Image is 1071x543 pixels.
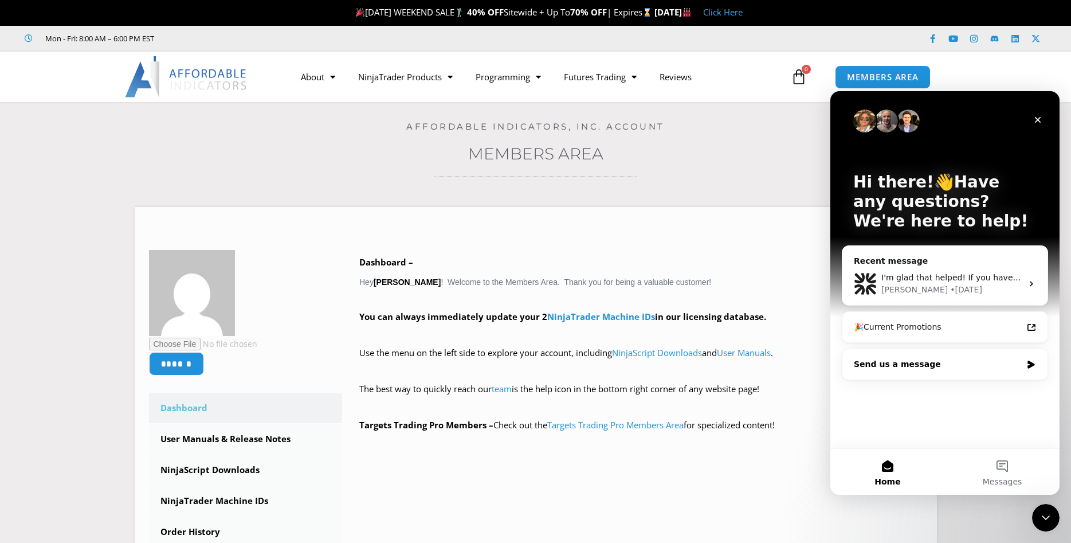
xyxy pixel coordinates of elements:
[115,358,229,404] button: Messages
[17,225,213,247] a: 🎉Current Promotions
[547,311,655,322] a: NinjaTrader Machine IDs
[464,64,552,90] a: Programming
[455,8,464,17] img: 🏌️‍♂️
[374,278,441,287] strong: [PERSON_NAME]
[359,417,923,433] p: Check out the for specialized content!
[492,383,512,394] a: team
[1032,504,1060,532] iframe: Intercom live chat
[149,424,343,454] a: User Manuals & Release Notes
[648,64,703,90] a: Reviews
[289,64,347,90] a: About
[703,6,743,18] a: Click Here
[353,6,654,18] span: [DATE] WEEKEND SALE Sitewide + Up To | Expires
[802,65,811,74] span: 0
[570,6,607,18] strong: 70% OFF
[467,6,504,18] strong: 40% OFF
[654,6,692,18] strong: [DATE]
[847,73,919,81] span: MEMBERS AREA
[359,419,493,431] strong: Targets Trading Pro Members –
[197,18,218,39] div: Close
[149,455,343,485] a: NinjaScript Downloads
[120,193,152,205] div: • [DATE]
[23,267,191,279] div: Send us a message
[289,64,788,90] nav: Menu
[51,193,117,205] div: [PERSON_NAME]
[149,486,343,516] a: NinjaTrader Machine IDs
[44,386,70,394] span: Home
[552,64,648,90] a: Futures Trading
[643,8,652,17] img: ⌛
[23,230,192,242] div: 🎉Current Promotions
[356,8,364,17] img: 🎉
[152,386,192,394] span: Messages
[717,347,771,358] a: User Manuals
[125,56,248,97] img: LogoAI | Affordable Indicators – NinjaTrader
[359,255,923,433] div: Hey ! Welcome to the Members Area. Thank you for being a valuable customer!
[149,250,235,336] img: f34f3a31167e59384d58a763e77634dd1142bfe69680121566f87788baf56587
[149,393,343,423] a: Dashboard
[682,8,691,17] img: 🏭
[170,33,342,44] iframe: Customer reviews powered by Trustpilot
[359,311,766,322] strong: You can always immediately update your 2 in our licensing database.
[347,64,464,90] a: NinjaTrader Products
[359,381,923,413] p: The best way to quickly reach our is the help icon in the bottom right corner of any website page!
[468,144,603,163] a: Members Area
[612,347,702,358] a: NinjaScript Downloads
[11,257,218,289] div: Send us a message
[359,345,923,377] p: Use the menu on the left side to explore your account, including and .
[406,121,665,132] a: Affordable Indicators, Inc. Account
[42,32,154,45] span: Mon - Fri: 8:00 AM – 6:00 PM EST
[547,419,684,431] a: Targets Trading Pro Members Area
[359,256,413,268] b: Dashboard –
[830,91,1060,495] iframe: Intercom live chat
[835,65,931,89] a: MEMBERS AREA
[774,60,824,93] a: 0
[51,182,528,191] span: I'm glad that helped! If you have any more questions or need further assistance, just let me know...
